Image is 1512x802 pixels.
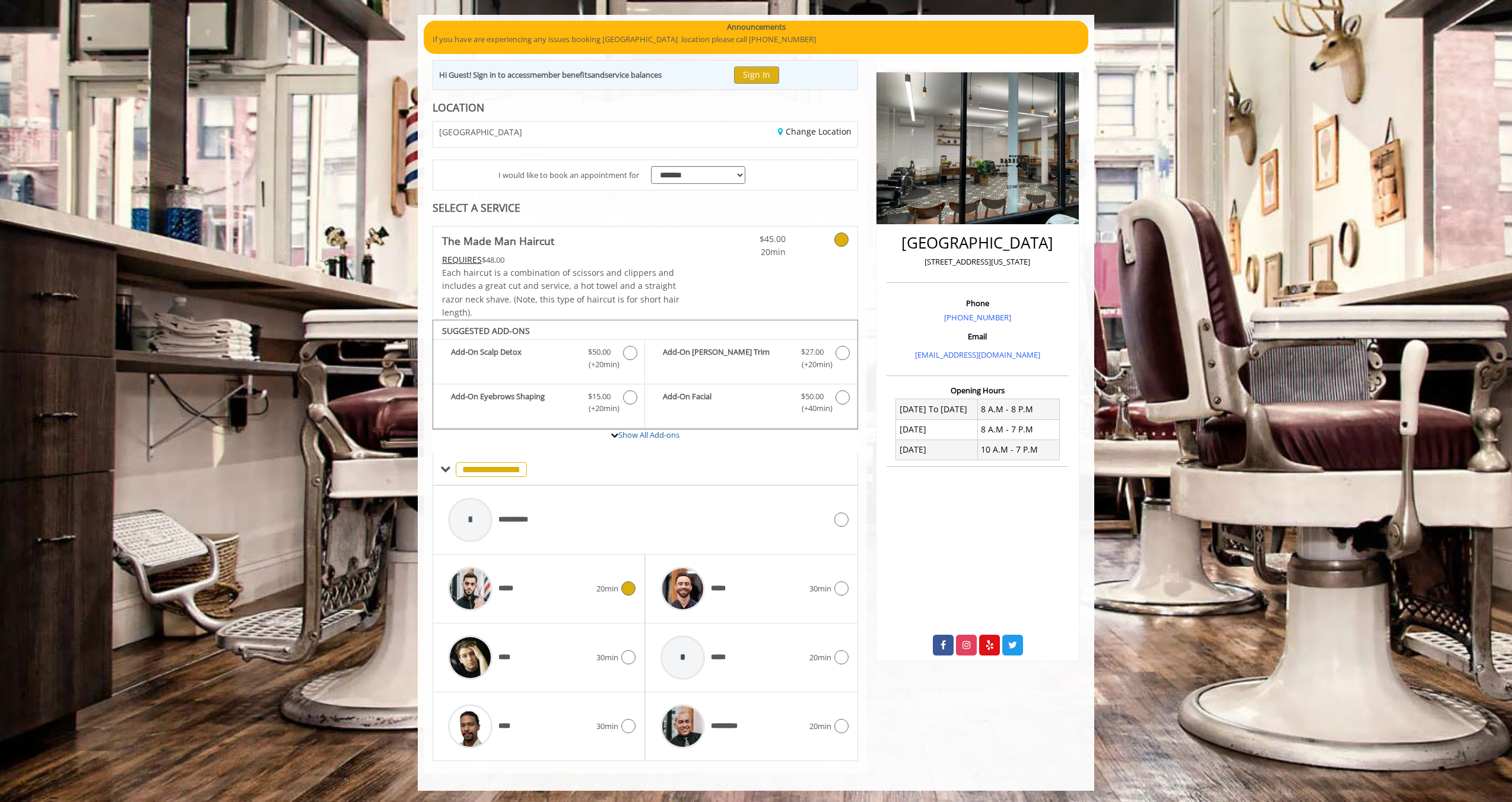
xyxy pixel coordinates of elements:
span: $27.00 [801,346,824,358]
a: [PHONE_NUMBER] [944,312,1011,323]
span: Each haircut is a combination of scissors and clippers and includes a great cut and service, a ho... [442,267,679,318]
div: Hi Guest! Sign in to access and [439,69,662,81]
b: Add-On [PERSON_NAME] Trim [663,346,789,371]
a: Show All Add-ons [618,429,679,440]
span: 20min [809,651,831,664]
div: $48.00 [442,253,681,266]
button: Sign In [734,66,779,84]
span: $50.00 [801,390,824,403]
td: 8 A.M - 8 P.M [977,399,1059,419]
b: Add-On Eyebrows Shaping [451,390,576,415]
label: Add-On Scalp Detox [439,346,639,374]
span: [GEOGRAPHIC_DATA] [439,128,522,136]
p: If you have are experiencing any issues booking [GEOGRAPHIC_DATA] location please call [PHONE_NUM... [433,33,1079,46]
b: Announcements [727,21,786,33]
td: 8 A.M - 7 P.M [977,419,1059,440]
b: Add-On Facial [663,390,789,415]
label: Add-On Eyebrows Shaping [439,390,639,418]
span: (+40min ) [795,402,830,415]
h2: [GEOGRAPHIC_DATA] [890,234,1066,252]
a: Change Location [778,126,852,137]
span: I would like to book an appointment for [498,169,639,182]
label: Add-On Beard Trim [651,346,851,374]
td: 10 A.M - 7 P.M [977,440,1059,460]
h3: Opening Hours [887,386,1069,394]
span: (+20min ) [582,358,617,371]
span: $45.00 [716,233,786,246]
h3: Email [890,332,1066,340]
span: (+20min ) [795,358,830,371]
a: [EMAIL_ADDRESS][DOMAIN_NAME] [915,349,1040,360]
div: SELECT A SERVICE [433,202,858,214]
span: 30min [596,720,618,733]
b: SUGGESTED ADD-ONS [442,325,530,336]
span: 20min [596,583,618,595]
b: LOCATION [433,100,484,114]
span: 30min [809,583,831,595]
b: service balances [605,69,662,80]
span: 30min [596,651,618,664]
td: [DATE] [896,440,978,460]
b: The Made Man Haircut [442,233,554,249]
label: Add-On Facial [651,390,851,418]
span: (+20min ) [582,402,617,415]
div: The Made Man Haircut Add-onS [433,320,858,430]
h3: Phone [890,299,1066,307]
b: member benefits [530,69,591,80]
p: [STREET_ADDRESS][US_STATE] [890,256,1066,268]
td: [DATE] To [DATE] [896,399,978,419]
span: $50.00 [588,346,611,358]
span: 20min [809,720,831,733]
span: 20min [716,246,786,259]
b: Add-On Scalp Detox [451,346,576,371]
td: [DATE] [896,419,978,440]
span: This service needs some Advance to be paid before we block your appointment [442,254,482,265]
span: $15.00 [588,390,611,403]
